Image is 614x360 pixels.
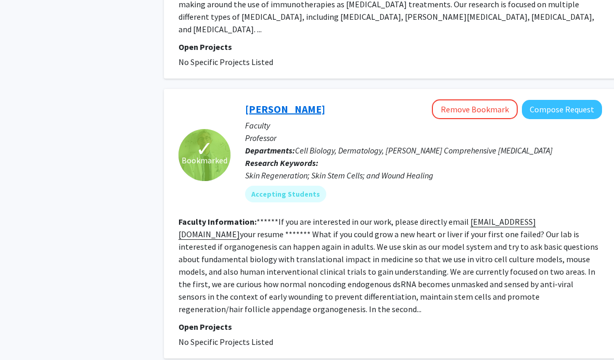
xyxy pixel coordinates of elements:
a: [PERSON_NAME] [245,102,325,115]
p: Professor [245,132,602,144]
button: Remove Bookmark [432,99,518,119]
span: Bookmarked [182,154,227,166]
b: Research Keywords: [245,158,318,168]
fg-read-more: ******If you are interested in our work, please directly email your resume ******* What if you co... [178,216,598,314]
iframe: Chat [8,313,44,352]
p: Open Projects [178,320,602,333]
p: Faculty [245,119,602,132]
mat-chip: Accepting Students [245,186,326,202]
span: Cell Biology, Dermatology, [PERSON_NAME] Comprehensive [MEDICAL_DATA] [295,145,553,156]
span: No Specific Projects Listed [178,337,273,347]
b: Faculty Information: [178,216,257,227]
button: Compose Request to Luis Garza [522,100,602,119]
div: Skin Regeneration; Skin Stem Cells; and Wound Healing [245,169,602,182]
span: No Specific Projects Listed [178,57,273,67]
b: Departments: [245,145,295,156]
p: Open Projects [178,41,602,53]
span: ✓ [196,144,213,154]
